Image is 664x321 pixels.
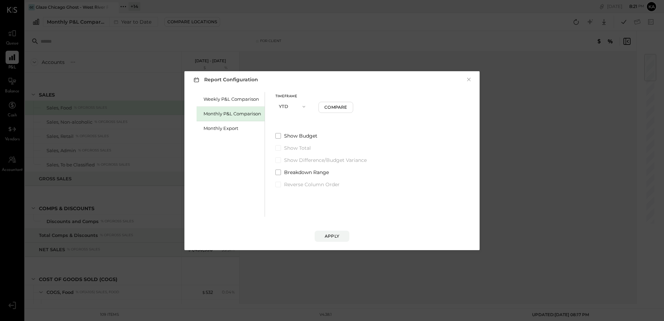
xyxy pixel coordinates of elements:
[275,100,310,113] button: YTD
[204,96,261,102] div: Weekly P&L Comparison
[192,75,258,84] h3: Report Configuration
[284,181,340,188] span: Reverse Column Order
[466,76,472,83] button: ×
[315,231,349,242] button: Apply
[324,104,347,110] div: Compare
[318,102,353,113] button: Compare
[325,233,339,239] div: Apply
[284,169,329,176] span: Breakdown Range
[284,157,367,164] span: Show Difference/Budget Variance
[284,132,317,139] span: Show Budget
[275,95,310,98] div: Timeframe
[204,125,261,132] div: Monthly Export
[204,110,261,117] div: Monthly P&L Comparison
[284,145,311,151] span: Show Total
